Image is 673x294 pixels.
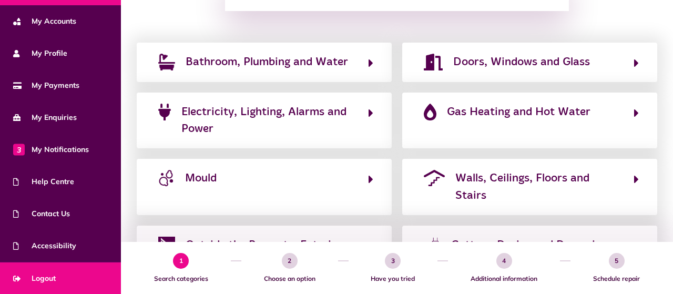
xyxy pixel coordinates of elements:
[185,170,217,187] span: Mould
[13,208,70,219] span: Contact Us
[421,169,639,205] button: Walls, Ceilings, Floors and Stairs
[385,253,401,269] span: 3
[447,104,590,120] span: Gas Heating and Hot Water
[451,237,613,254] span: Gutters, Drains and Downpipes
[13,144,89,155] span: My Notifications
[181,104,358,138] span: Electricity, Lighting, Alarms and Power
[13,144,25,155] span: 3
[424,104,436,120] img: fire-flame-simple-solid-purple.png
[13,112,77,123] span: My Enquiries
[13,176,74,187] span: Help Centre
[496,253,512,269] span: 4
[155,53,373,71] button: Bathroom, Plumbing and Water
[609,253,625,269] span: 5
[13,80,79,91] span: My Payments
[421,103,639,138] button: Gas Heating and Hot Water
[155,169,373,205] button: Mould
[424,237,441,254] img: leaking-pipe.png
[453,274,555,283] span: Additional information
[424,54,443,70] img: door-open-solid-purple.png
[576,274,657,283] span: Schedule repair
[282,253,298,269] span: 2
[173,253,189,269] span: 1
[155,103,373,138] button: Electricity, Lighting, Alarms and Power
[158,237,175,254] img: external.png
[158,170,175,187] img: mould-icon.jpg
[455,170,623,204] span: Walls, Ceilings, Floors and Stairs
[158,104,171,120] img: plug-solid-purple.png
[247,274,333,283] span: Choose an option
[453,54,590,70] span: Doors, Windows and Glass
[354,274,433,283] span: Have you tried
[424,170,445,187] img: roof-stairs-purple.png
[421,53,639,71] button: Doors, Windows and Glass
[13,273,56,284] span: Logout
[421,236,639,271] button: Gutters, Drains and Downpipes
[13,48,67,59] span: My Profile
[13,16,76,27] span: My Accounts
[186,237,358,271] span: Outside the Property, Exterior and Garden
[158,54,175,70] img: bath.png
[13,240,76,251] span: Accessibility
[137,274,226,283] span: Search categories
[155,236,373,271] button: Outside the Property, Exterior and Garden
[186,54,348,70] span: Bathroom, Plumbing and Water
